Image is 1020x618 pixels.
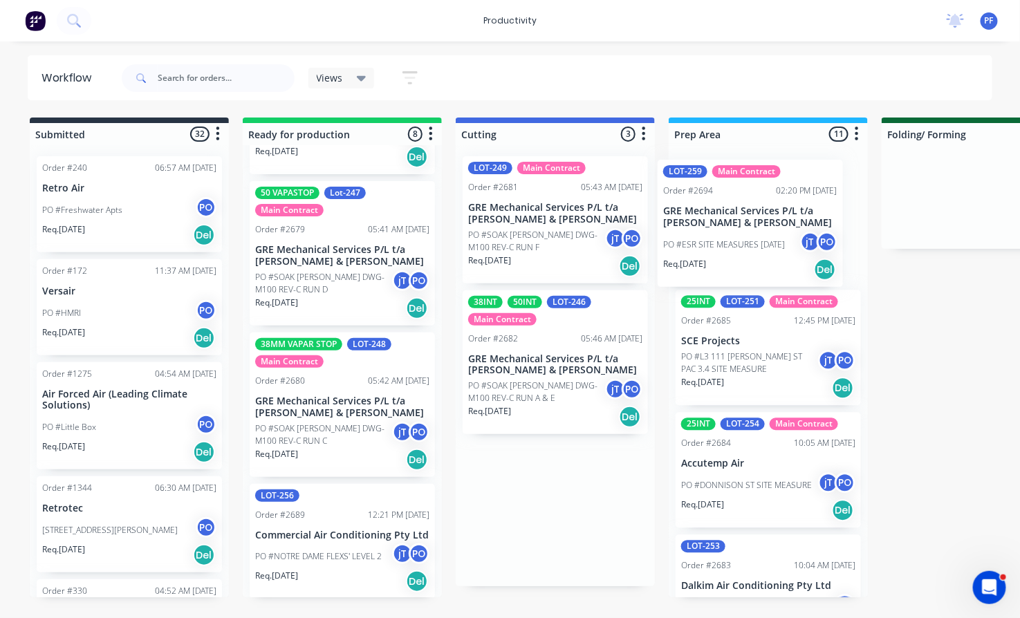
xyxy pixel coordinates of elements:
div: Workflow [41,70,98,86]
span: Views [317,71,343,85]
img: Factory [25,10,46,31]
iframe: Intercom live chat [973,571,1006,604]
input: Search for orders... [158,64,295,92]
span: PF [985,15,994,27]
div: productivity [476,10,544,31]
